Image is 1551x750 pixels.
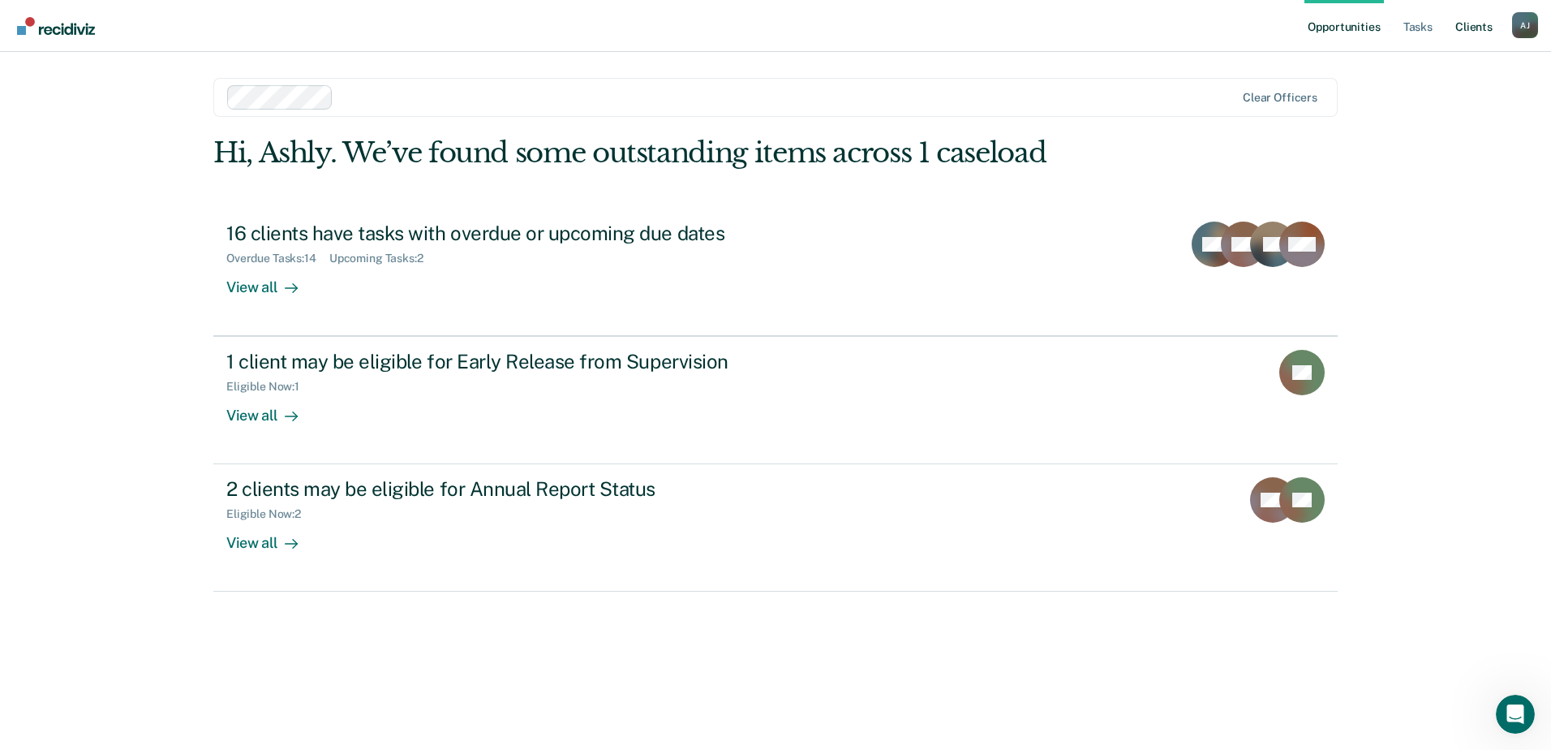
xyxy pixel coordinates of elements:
[1496,695,1535,734] iframe: Intercom live chat
[226,477,796,501] div: 2 clients may be eligible for Annual Report Status
[226,394,317,425] div: View all
[213,136,1113,170] div: Hi, Ashly. We’ve found some outstanding items across 1 caseload
[213,336,1338,464] a: 1 client may be eligible for Early Release from SupervisionEligible Now:1View all
[226,521,317,553] div: View all
[226,350,796,373] div: 1 client may be eligible for Early Release from Supervision
[213,209,1338,336] a: 16 clients have tasks with overdue or upcoming due datesOverdue Tasks:14Upcoming Tasks:2View all
[17,17,95,35] img: Recidiviz
[1512,12,1538,38] div: A J
[1243,91,1317,105] div: Clear officers
[329,252,436,265] div: Upcoming Tasks : 2
[1512,12,1538,38] button: Profile dropdown button
[226,222,796,245] div: 16 clients have tasks with overdue or upcoming due dates
[226,380,312,394] div: Eligible Now : 1
[226,507,314,521] div: Eligible Now : 2
[226,252,329,265] div: Overdue Tasks : 14
[226,265,317,296] div: View all
[213,464,1338,592] a: 2 clients may be eligible for Annual Report StatusEligible Now:2View all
